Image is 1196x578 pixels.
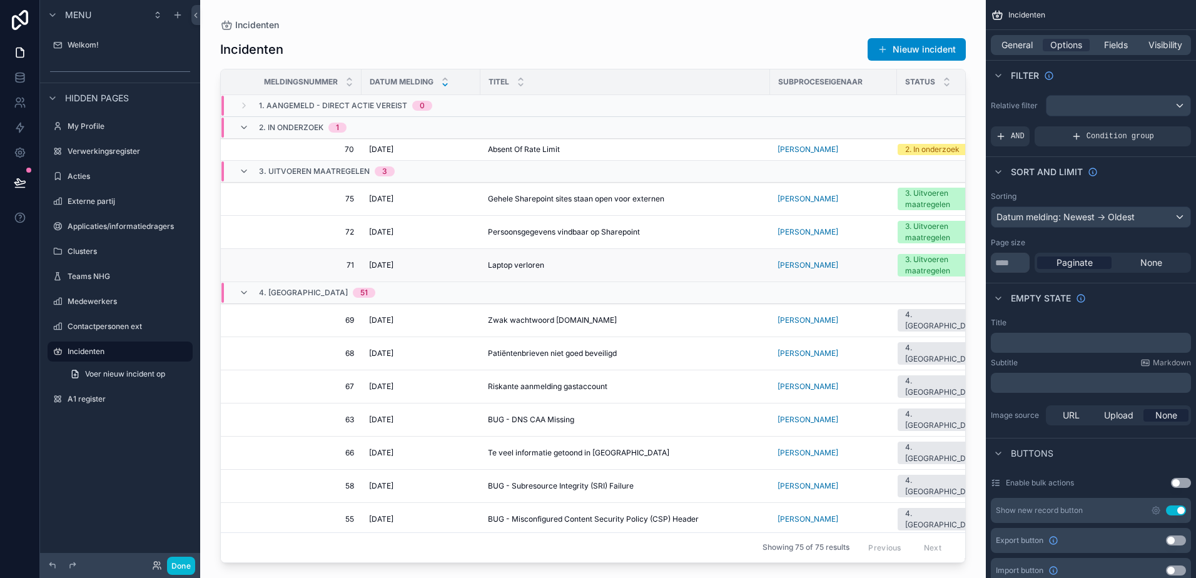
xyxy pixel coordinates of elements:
a: Teams NHG [48,266,193,286]
span: [DATE] [369,348,393,358]
span: Buttons [1011,447,1053,460]
span: [DATE] [369,415,393,425]
span: [DATE] [369,481,393,491]
a: 4. [GEOGRAPHIC_DATA] [898,375,993,398]
span: Options [1050,39,1082,51]
label: Applicaties/informatiedragers [68,221,190,231]
div: Datum melding: Newest -> Oldest [991,207,1190,227]
label: Verwerkingsregister [68,146,190,156]
label: Incidenten [68,347,185,357]
label: Externe partij [68,196,190,206]
span: Te veel informatie getoond in [GEOGRAPHIC_DATA] [488,448,669,458]
span: Filter [1011,69,1039,82]
button: Done [167,557,195,575]
span: Export button [996,535,1043,545]
div: 4. [GEOGRAPHIC_DATA] [905,309,985,332]
a: [PERSON_NAME] [778,448,889,458]
label: Acties [68,171,190,181]
div: 4. [GEOGRAPHIC_DATA] [905,408,985,431]
a: [DATE] [369,514,473,524]
a: Welkom! [48,35,193,55]
a: A1 register [48,389,193,409]
span: [DATE] [369,260,393,270]
h1: Incidenten [220,41,283,58]
span: [DATE] [369,194,393,204]
div: 2. In onderzoek [905,144,960,155]
span: [PERSON_NAME] [778,348,838,358]
span: Menu [65,9,91,21]
span: Hidden pages [65,92,129,104]
a: [PERSON_NAME] [778,144,889,155]
span: None [1155,409,1177,422]
div: 4. [GEOGRAPHIC_DATA] [905,475,985,497]
a: [PERSON_NAME] [778,481,889,491]
a: [PERSON_NAME] [778,260,889,270]
span: 2. In onderzoek [259,123,323,133]
span: BUG - Subresource Integrity (SRI) Failure [488,481,634,491]
label: Welkom! [68,40,190,50]
span: Persoonsgegevens vindbaar op Sharepoint [488,227,640,237]
span: General [1001,39,1033,51]
label: Subtitle [991,358,1018,368]
a: [DATE] [369,260,473,270]
div: 51 [360,288,368,298]
a: 3. Uitvoeren maatregelen [898,188,993,210]
a: [DATE] [369,227,473,237]
span: Incidenten [1008,10,1045,20]
a: Gehele Sharepoint sites staan open voor externen [488,194,763,204]
a: Verwerkingsregister [48,141,193,161]
label: Medewerkers [68,297,190,307]
a: BUG - Misconfigured Content Security Policy (CSP) Header [488,514,763,524]
a: 70 [236,144,354,155]
span: Condition group [1087,131,1154,141]
span: Datum melding [370,77,433,87]
a: 63 [236,415,354,425]
span: Voer nieuw incident op [85,369,165,379]
span: Upload [1104,409,1133,422]
span: Empty state [1011,292,1071,305]
a: [PERSON_NAME] [778,415,889,425]
div: 1 [336,123,339,133]
div: 3. Uitvoeren maatregelen [905,254,985,276]
a: 4. [GEOGRAPHIC_DATA] [898,475,993,497]
span: URL [1063,409,1080,422]
span: Subproceseigenaar [778,77,863,87]
a: [PERSON_NAME] [778,514,838,524]
span: Riskante aanmelding gastaccount [488,382,607,392]
span: BUG - Misconfigured Content Security Policy (CSP) Header [488,514,699,524]
a: [PERSON_NAME] [778,260,838,270]
span: Zwak wachtwoord [DOMAIN_NAME] [488,315,617,325]
span: 72 [236,227,354,237]
a: [PERSON_NAME] [778,227,889,237]
div: 4. [GEOGRAPHIC_DATA] [905,442,985,464]
span: Meldingsnummer [264,77,338,87]
a: 4. [GEOGRAPHIC_DATA] [898,408,993,431]
a: [PERSON_NAME] [778,415,838,425]
a: 4. [GEOGRAPHIC_DATA] [898,309,993,332]
a: Riskante aanmelding gastaccount [488,382,763,392]
a: BUG - DNS CAA Missing [488,415,763,425]
a: 66 [236,448,354,458]
div: 3. Uitvoeren maatregelen [905,188,985,210]
span: [PERSON_NAME] [778,315,838,325]
span: Status [905,77,935,87]
span: [PERSON_NAME] [778,194,838,204]
a: [PERSON_NAME] [778,382,838,392]
a: Applicaties/informatiedragers [48,216,193,236]
span: AND [1011,131,1025,141]
a: Persoonsgegevens vindbaar op Sharepoint [488,227,763,237]
a: [PERSON_NAME] [778,481,838,491]
a: [DATE] [369,481,473,491]
span: [PERSON_NAME] [778,227,838,237]
button: Nieuw incident [868,38,966,61]
a: Contactpersonen ext [48,317,193,337]
a: Clusters [48,241,193,261]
